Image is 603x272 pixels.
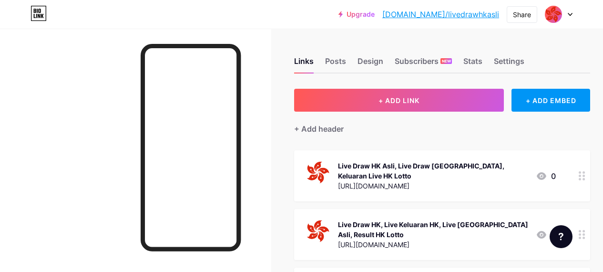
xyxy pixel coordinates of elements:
[306,219,330,243] img: Live Draw HK, Live Keluaran HK, Live Hongkong Asli, Result HK Lotto
[544,5,562,23] img: NewSbo 68
[338,240,528,250] div: [URL][DOMAIN_NAME]
[338,181,528,191] div: [URL][DOMAIN_NAME]
[536,170,556,182] div: 0
[294,55,314,73] div: Links
[378,96,419,105] span: + ADD LINK
[494,55,524,73] div: Settings
[442,58,451,64] span: NEW
[294,123,344,135] div: + Add header
[511,89,590,112] div: + ADD EMBED
[382,9,499,20] a: [DOMAIN_NAME]/livedrawhkasli
[294,89,504,112] button: + ADD LINK
[338,10,375,18] a: Upgrade
[513,10,531,20] div: Share
[306,160,330,185] img: Live Draw HK Asli, Live Draw Hongkong, Keluaran Live HK Lotto
[536,229,556,241] div: 0
[325,55,346,73] div: Posts
[338,220,528,240] div: Live Draw HK, Live Keluaran HK, Live [GEOGRAPHIC_DATA] Asli, Result HK Lotto
[358,55,383,73] div: Design
[463,55,482,73] div: Stats
[395,55,452,73] div: Subscribers
[338,161,528,181] div: Live Draw HK Asli, Live Draw [GEOGRAPHIC_DATA], Keluaran Live HK Lotto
